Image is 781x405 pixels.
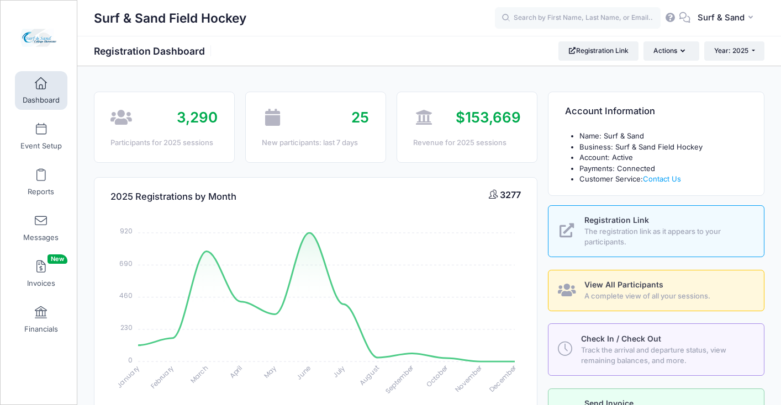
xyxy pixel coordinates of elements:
li: Account: Active [579,152,748,163]
tspan: May [262,363,278,380]
tspan: January [115,363,142,390]
tspan: July [331,363,347,380]
tspan: October [424,363,450,389]
span: Check In / Check Out [581,334,661,343]
tspan: April [228,363,244,380]
a: Messages [15,209,67,247]
h1: Registration Dashboard [94,45,214,57]
span: Invoices [27,279,55,288]
span: Reports [28,187,54,196]
span: View All Participants [584,280,663,289]
h4: 2025 Registrations by Month [110,182,236,213]
a: Event Setup [15,117,67,156]
h1: Surf & Sand Field Hockey [94,6,246,31]
button: Surf & Sand [690,6,764,31]
li: Payments: Connected [579,163,748,174]
span: Dashboard [23,95,60,105]
a: Reports [15,163,67,201]
span: The registration link as it appears to your participants. [584,226,751,248]
span: Registration Link [584,215,649,225]
span: Surf & Sand [698,12,745,24]
span: Event Setup [20,141,62,151]
span: 3277 [500,189,521,200]
div: Participants for 2025 sessions [110,137,218,148]
span: $153,669 [456,109,521,126]
tspan: November [453,363,485,395]
span: New [48,254,67,264]
span: Track the arrival and departure status, view remaining balances, and more. [581,345,751,366]
a: Surf & Sand Field Hockey [1,12,78,64]
li: Name: Surf & Sand [579,131,748,142]
tspan: 460 [119,291,133,300]
span: Year: 2025 [714,46,748,55]
h4: Account Information [565,96,655,127]
a: Registration Link The registration link as it appears to your participants. [548,205,764,257]
tspan: August [357,363,381,387]
a: Dashboard [15,71,67,110]
img: Surf & Sand Field Hockey [19,17,60,58]
tspan: March [188,363,210,385]
a: InvoicesNew [15,254,67,293]
a: Contact Us [643,174,681,183]
li: Business: Surf & Sand Field Hockey [579,142,748,153]
span: A complete view of all your sessions. [584,291,751,302]
span: 25 [351,109,369,126]
tspan: 230 [120,323,133,332]
div: New participants: last 7 days [262,137,369,148]
tspan: 920 [120,226,133,236]
span: Messages [23,233,59,242]
li: Customer Service: [579,174,748,185]
tspan: 690 [119,259,133,268]
button: Year: 2025 [704,41,764,60]
div: Revenue for 2025 sessions [413,137,520,148]
input: Search by First Name, Last Name, or Email... [495,7,661,29]
span: Financials [24,324,58,334]
tspan: 0 [128,355,133,365]
tspan: June [294,363,313,381]
span: 3,290 [177,109,218,126]
a: Check In / Check Out Track the arrival and departure status, view remaining balances, and more. [548,323,764,375]
a: Registration Link [558,41,638,60]
a: View All Participants A complete view of all your sessions. [548,270,764,311]
tspan: September [383,363,416,396]
a: Financials [15,300,67,339]
tspan: December [488,363,519,395]
tspan: February [149,363,176,390]
button: Actions [643,41,699,60]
